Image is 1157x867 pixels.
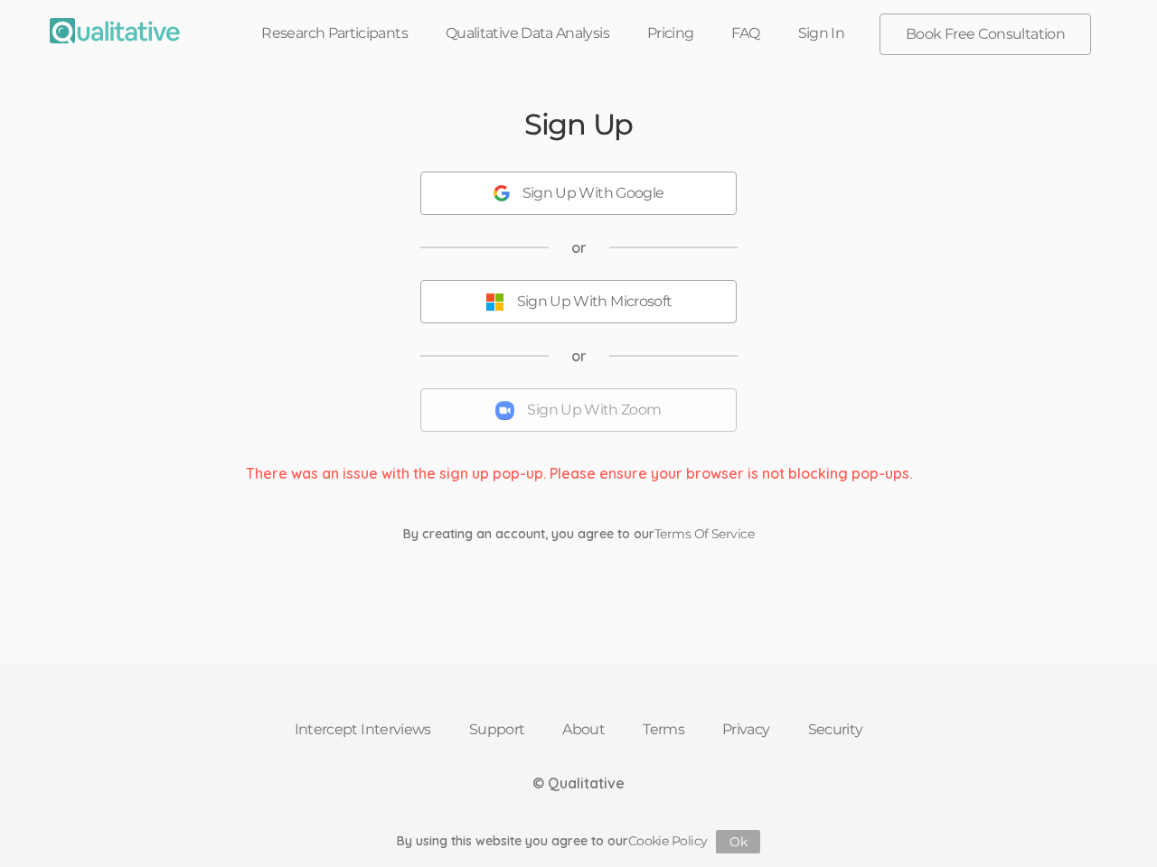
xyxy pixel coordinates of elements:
img: Qualitative [50,18,180,43]
button: Sign Up With Microsoft [420,280,737,323]
a: FAQ [712,14,778,53]
button: Sign Up With Google [420,172,737,215]
a: About [543,710,624,750]
a: Intercept Interviews [276,710,450,750]
a: Book Free Consultation [880,14,1090,54]
a: Privacy [703,710,789,750]
a: Research Participants [242,14,427,53]
div: © Qualitative [532,773,625,794]
img: Sign Up With Microsoft [485,293,504,312]
a: Terms [624,710,703,750]
img: Sign Up With Zoom [495,401,514,420]
button: Sign Up With Zoom [420,388,737,432]
span: or [571,346,587,367]
div: Sign Up With Zoom [527,400,661,421]
button: Ok [716,830,760,853]
div: By creating an account, you agree to our [390,525,767,543]
h2: Sign Up [524,108,633,140]
iframe: Chat Widget [1067,780,1157,867]
div: Sign Up With Google [522,183,664,204]
a: Cookie Policy [628,833,708,849]
a: Qualitative Data Analysis [427,14,628,53]
div: There was an issue with the sign up pop-up. Please ensure your browser is not blocking pop-ups. [232,463,926,484]
a: Sign In [779,14,864,53]
a: Terms Of Service [654,526,754,542]
div: By using this website you agree to our [397,830,761,853]
a: Security [789,710,882,750]
a: Support [450,710,544,750]
div: Sign Up With Microsoft [517,292,673,312]
img: Sign Up With Google [494,185,510,201]
a: Pricing [628,14,713,53]
span: or [571,238,587,258]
